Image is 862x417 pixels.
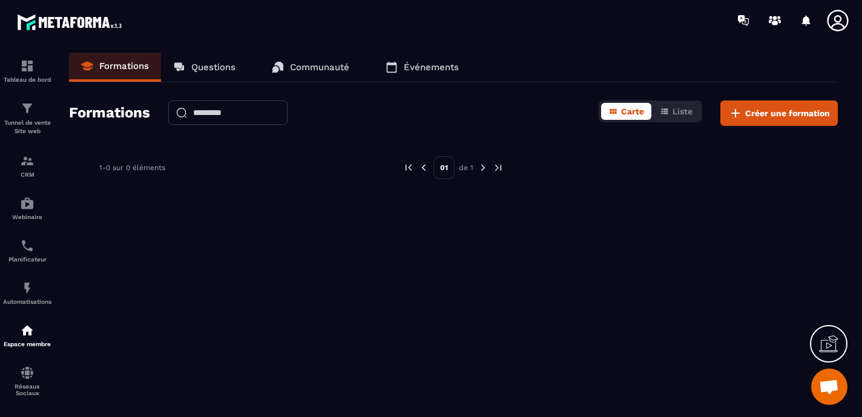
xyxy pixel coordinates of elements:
span: Liste [673,107,693,116]
p: Webinaire [3,214,51,220]
a: automationsautomationsWebinaire [3,187,51,229]
p: Tableau de bord [3,76,51,83]
img: scheduler [20,238,35,253]
a: social-networksocial-networkRéseaux Sociaux [3,356,51,406]
p: Formations [99,61,149,71]
p: Tunnel de vente Site web [3,119,51,136]
span: Créer une formation [745,107,830,119]
a: automationsautomationsEspace membre [3,314,51,356]
img: prev [403,162,414,173]
img: formation [20,101,35,116]
p: de 1 [459,163,473,172]
img: automations [20,281,35,295]
img: automations [20,196,35,211]
a: formationformationTableau de bord [3,50,51,92]
p: Événements [404,62,459,73]
a: Questions [161,53,248,82]
p: Planificateur [3,256,51,263]
p: Questions [191,62,235,73]
p: 1-0 sur 0 éléments [99,163,165,172]
h2: Formations [69,100,150,126]
span: Carte [621,107,644,116]
a: automationsautomationsAutomatisations [3,272,51,314]
p: Automatisations [3,298,51,305]
img: formation [20,154,35,168]
img: next [478,162,489,173]
p: Espace membre [3,341,51,347]
p: Réseaux Sociaux [3,383,51,396]
button: Carte [601,103,651,120]
img: formation [20,59,35,73]
p: Communauté [290,62,349,73]
p: 01 [433,156,455,179]
div: Ouvrir le chat [811,369,847,405]
a: formationformationTunnel de vente Site web [3,92,51,145]
img: next [493,162,504,173]
a: Communauté [260,53,361,82]
img: prev [418,162,429,173]
button: Créer une formation [720,100,838,126]
img: social-network [20,366,35,380]
a: schedulerschedulerPlanificateur [3,229,51,272]
img: automations [20,323,35,338]
p: CRM [3,171,51,178]
button: Liste [653,103,700,120]
a: Événements [373,53,471,82]
a: Formations [69,53,161,82]
a: formationformationCRM [3,145,51,187]
img: logo [17,11,126,33]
